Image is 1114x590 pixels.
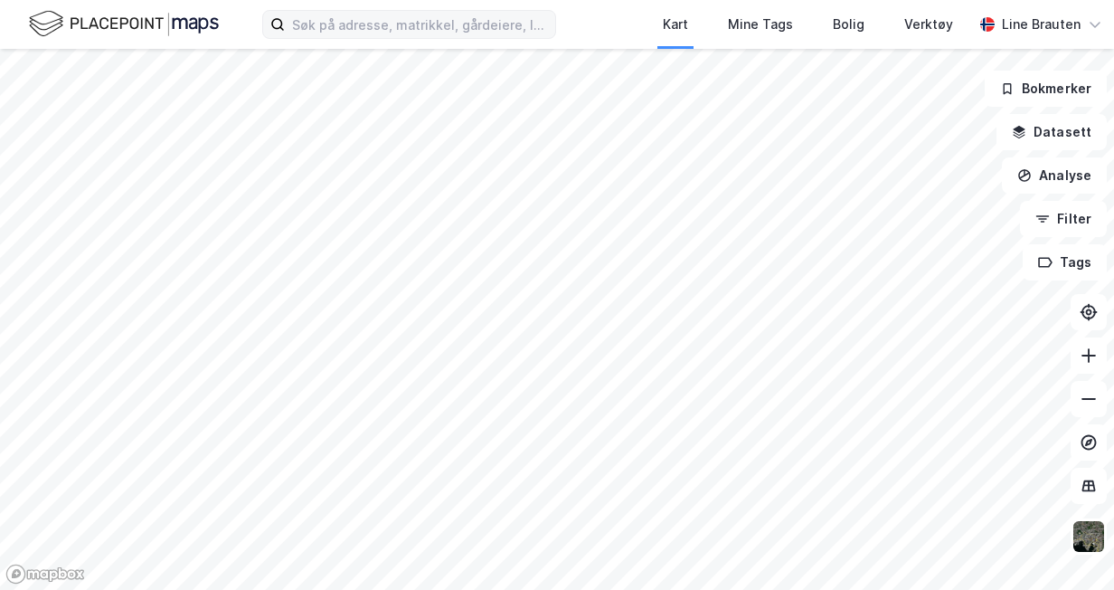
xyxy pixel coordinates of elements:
div: Mine Tags [728,14,793,35]
div: Kart [663,14,688,35]
input: Søk på adresse, matrikkel, gårdeiere, leietakere eller personer [285,11,555,38]
div: Kontrollprogram for chat [1024,503,1114,590]
div: Verktøy [904,14,953,35]
img: logo.f888ab2527a4732fd821a326f86c7f29.svg [29,8,219,40]
div: Line Brauten [1002,14,1081,35]
div: Bolig [833,14,864,35]
iframe: Chat Widget [1024,503,1114,590]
